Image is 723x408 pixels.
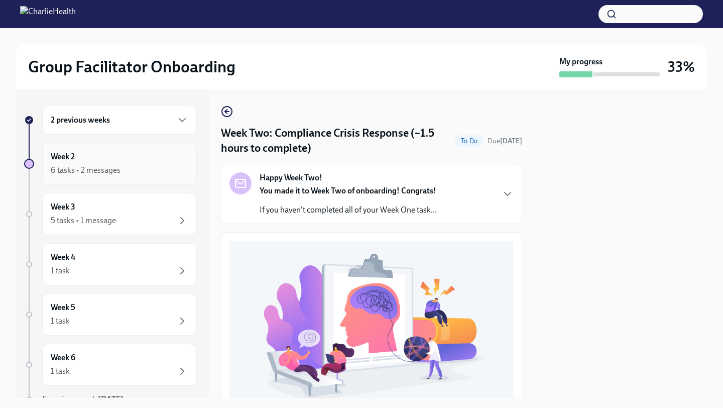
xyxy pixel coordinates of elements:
h6: Week 5 [51,302,75,313]
a: Week 35 tasks • 1 message [24,193,197,235]
span: October 6th, 2025 10:00 [488,136,522,146]
h6: Week 4 [51,252,75,263]
a: Week 26 tasks • 2 messages [24,143,197,185]
img: CharlieHealth [20,6,76,22]
div: 2 previous weeks [42,106,197,135]
span: Due [488,137,522,145]
span: To Do [455,137,484,145]
h6: Week 3 [51,201,75,213]
div: 1 task [51,316,70,327]
strong: [DATE] [98,394,124,404]
a: Week 61 task [24,344,197,386]
a: Week 41 task [24,243,197,285]
a: Week 51 task [24,293,197,336]
div: 1 task [51,366,70,377]
h6: Week 6 [51,352,75,363]
div: 6 tasks • 2 messages [51,165,120,176]
strong: Happy Week Two! [260,172,322,183]
strong: [DATE] [500,137,522,145]
h6: 2 previous weeks [51,115,110,126]
h4: Week Two: Compliance Crisis Response (~1.5 hours to complete) [221,126,451,156]
p: If you haven't completed all of your Week One task... [260,205,437,216]
div: 5 tasks • 1 message [51,215,116,226]
h2: Group Facilitator Onboarding [28,57,235,77]
span: Experience ends [42,394,124,404]
h6: Week 2 [51,151,75,162]
div: 1 task [51,265,70,276]
strong: My progress [559,56,602,67]
strong: You made it to Week Two of onboarding! Congrats! [260,186,436,195]
h3: 33% [668,58,695,76]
